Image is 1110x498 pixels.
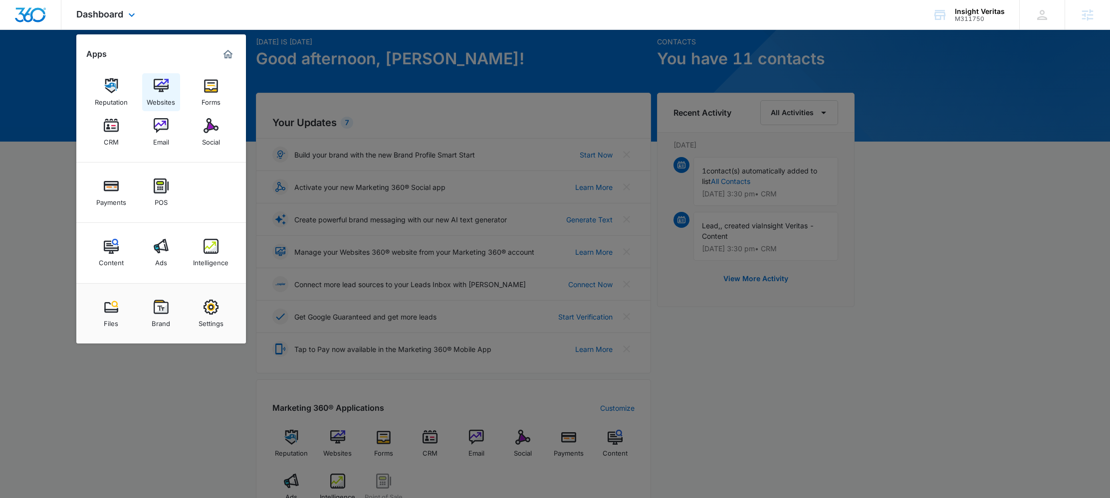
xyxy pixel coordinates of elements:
[147,93,175,106] div: Websites
[155,193,168,206] div: POS
[38,59,89,65] div: Domain Overview
[955,7,1005,15] div: account name
[192,234,230,272] a: Intelligence
[192,113,230,151] a: Social
[202,93,221,106] div: Forms
[192,73,230,111] a: Forms
[99,254,124,267] div: Content
[142,295,180,332] a: Brand
[192,295,230,332] a: Settings
[110,59,168,65] div: Keywords by Traffic
[96,193,126,206] div: Payments
[99,58,107,66] img: tab_keywords_by_traffic_grey.svg
[153,133,169,146] div: Email
[104,133,119,146] div: CRM
[142,173,180,211] a: POS
[142,113,180,151] a: Email
[955,15,1005,22] div: account id
[76,9,123,19] span: Dashboard
[16,16,24,24] img: logo_orange.svg
[199,315,223,328] div: Settings
[92,295,130,332] a: Files
[193,254,228,267] div: Intelligence
[28,16,49,24] div: v 4.0.25
[86,49,107,59] h2: Apps
[142,234,180,272] a: Ads
[95,93,128,106] div: Reputation
[202,133,220,146] div: Social
[142,73,180,111] a: Websites
[220,46,236,62] a: Marketing 360® Dashboard
[92,113,130,151] a: CRM
[26,26,110,34] div: Domain: [DOMAIN_NAME]
[92,73,130,111] a: Reputation
[152,315,170,328] div: Brand
[104,315,118,328] div: Files
[155,254,167,267] div: Ads
[92,234,130,272] a: Content
[92,173,130,211] a: Payments
[16,26,24,34] img: website_grey.svg
[27,58,35,66] img: tab_domain_overview_orange.svg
